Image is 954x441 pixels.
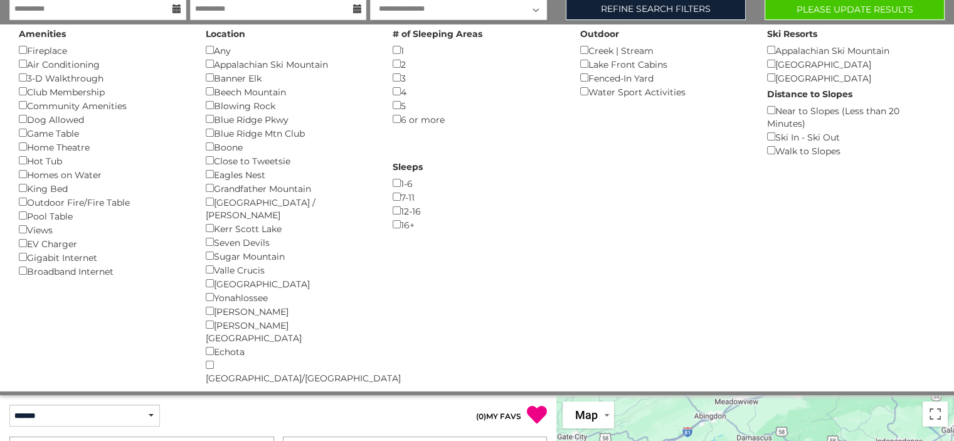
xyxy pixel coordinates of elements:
[206,167,374,181] div: Eagles Nest
[767,71,935,85] div: [GEOGRAPHIC_DATA]
[19,167,187,181] div: Homes on Water
[767,88,852,100] label: Distance to Slopes
[206,112,374,126] div: Blue Ridge Pkwy
[767,28,817,40] label: Ski Resorts
[393,218,561,231] div: 16+
[393,71,561,85] div: 3
[476,412,486,421] span: ( )
[393,176,561,190] div: 1-6
[19,28,66,40] label: Amenities
[393,28,482,40] label: # of Sleeping Areas
[19,85,187,98] div: Club Membership
[19,57,187,71] div: Air Conditioning
[19,209,187,223] div: Pool Table
[393,43,561,57] div: 1
[206,43,374,57] div: Any
[19,140,187,154] div: Home Theatre
[206,154,374,167] div: Close to Tweetsie
[393,98,561,112] div: 5
[580,43,748,57] div: Creek | Stream
[563,401,614,428] button: Change map style
[206,344,374,358] div: Echota
[580,85,748,98] div: Water Sport Activities
[206,98,374,112] div: Blowing Rock
[206,277,374,290] div: [GEOGRAPHIC_DATA]
[19,126,187,140] div: Game Table
[206,318,374,344] div: [PERSON_NAME][GEOGRAPHIC_DATA]
[206,57,374,71] div: Appalachian Ski Mountain
[19,264,187,278] div: Broadband Internet
[19,223,187,236] div: Views
[393,112,561,126] div: 6 or more
[206,263,374,277] div: Valle Crucis
[19,154,187,167] div: Hot Tub
[19,181,187,195] div: King Bed
[393,190,561,204] div: 7-11
[206,358,374,385] div: [GEOGRAPHIC_DATA]/[GEOGRAPHIC_DATA]
[476,412,521,421] a: (0)MY FAVS
[206,221,374,235] div: Kerr Scott Lake
[206,126,374,140] div: Blue Ridge Mtn Club
[206,181,374,195] div: Grandfather Mountain
[393,204,561,218] div: 12-16
[767,144,935,157] div: Walk to Slopes
[206,28,245,40] label: Location
[393,57,561,71] div: 2
[580,57,748,71] div: Lake Front Cabins
[767,43,935,57] div: Appalachian Ski Mountain
[19,112,187,126] div: Dog Allowed
[767,104,935,130] div: Near to Slopes (Less than 20 Minutes)
[393,85,561,98] div: 4
[19,250,187,264] div: Gigabit Internet
[206,304,374,318] div: [PERSON_NAME]
[923,401,948,427] button: Toggle fullscreen view
[19,43,187,57] div: Fireplace
[575,408,598,422] span: Map
[580,71,748,85] div: Fenced-In Yard
[479,412,484,421] span: 0
[206,249,374,263] div: Sugar Mountain
[19,236,187,250] div: EV Charger
[206,85,374,98] div: Beech Mountain
[206,195,374,221] div: [GEOGRAPHIC_DATA] / [PERSON_NAME]
[767,130,935,144] div: Ski In - Ski Out
[206,71,374,85] div: Banner Elk
[19,195,187,209] div: Outdoor Fire/Fire Table
[206,290,374,304] div: Yonahlossee
[580,28,619,40] label: Outdoor
[767,57,935,71] div: [GEOGRAPHIC_DATA]
[19,71,187,85] div: 3-D Walkthrough
[393,161,423,173] label: Sleeps
[206,140,374,154] div: Boone
[19,98,187,112] div: Community Amenities
[206,235,374,249] div: Seven Devils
